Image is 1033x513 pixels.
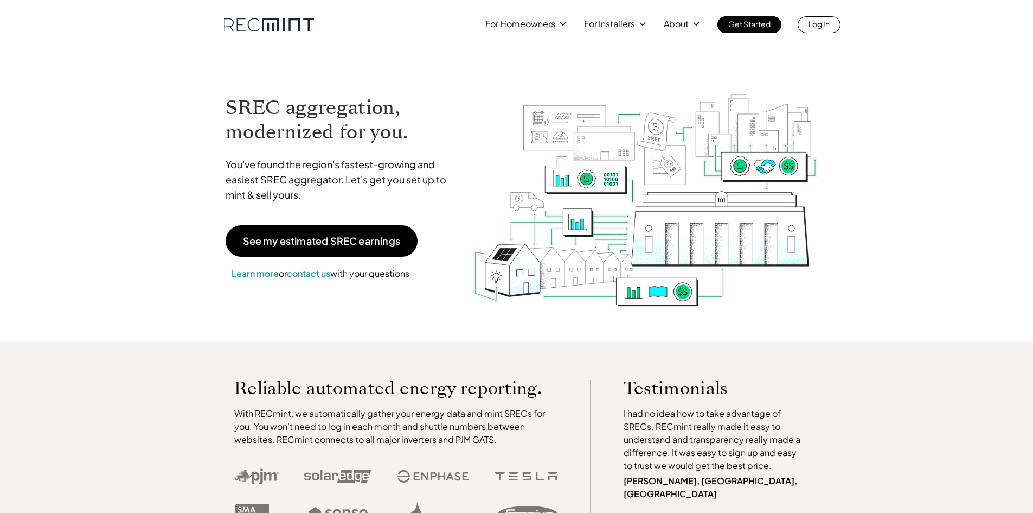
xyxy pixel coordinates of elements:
p: You've found the region's fastest-growing and easiest SREC aggregator. Let's get you set up to mi... [226,157,457,202]
img: RECmint value cycle [472,66,818,309]
p: For Homeowners [485,16,555,31]
p: I had no idea how to take advantage of SRECs. RECmint really made it easy to understand and trans... [624,407,806,472]
a: contact us [287,268,330,279]
a: Learn more [232,268,279,279]
p: For Installers [584,16,635,31]
p: With RECmint, we automatically gather your energy data and mint SRECs for you. You won't need to ... [234,407,557,446]
p: About [664,16,689,31]
a: Log In [798,16,840,33]
p: [PERSON_NAME], [GEOGRAPHIC_DATA], [GEOGRAPHIC_DATA] [624,474,806,501]
p: Get Started [728,16,771,31]
p: Testimonials [624,380,785,396]
a: Get Started [717,16,781,33]
a: See my estimated SREC earnings [226,225,418,257]
p: or with your questions [226,267,415,281]
p: Log In [809,16,830,31]
p: See my estimated SREC earnings [243,236,400,246]
h1: SREC aggregation, modernized for you. [226,96,457,144]
p: Reliable automated energy reporting. [234,380,557,396]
